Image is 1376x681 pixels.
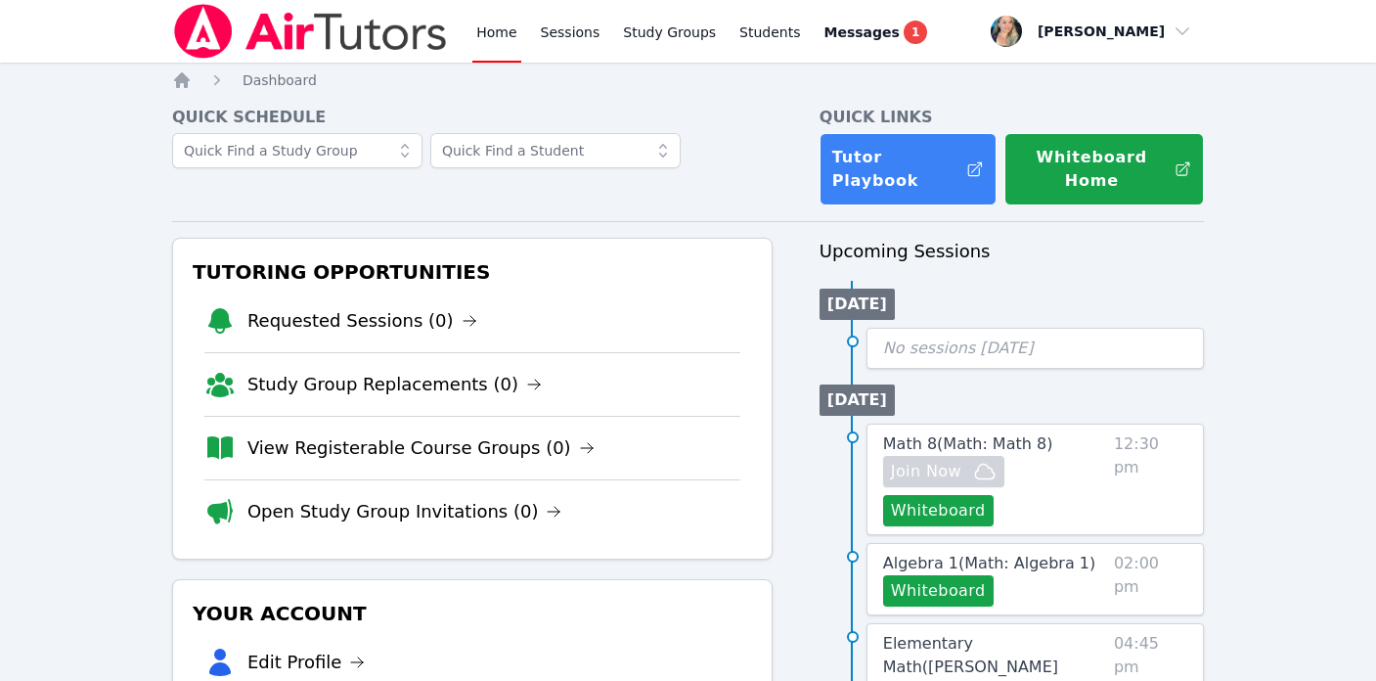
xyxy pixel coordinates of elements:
h3: Upcoming Sessions [820,238,1204,265]
span: 02:00 pm [1114,552,1187,607]
span: Messages [824,23,900,42]
span: No sessions [DATE] [883,339,1034,357]
a: Algebra 1(Math: Algebra 1) [883,552,1095,575]
span: Math 8 ( Math: Math 8 ) [883,434,1053,453]
h4: Quick Links [820,106,1204,129]
h3: Tutoring Opportunities [189,254,756,290]
a: Open Study Group Invitations (0) [247,498,562,525]
a: Requested Sessions (0) [247,307,477,335]
span: Dashboard [243,72,317,88]
li: [DATE] [820,289,895,320]
li: [DATE] [820,385,895,416]
button: Whiteboard [883,575,994,607]
input: Quick Find a Student [430,133,681,168]
h4: Quick Schedule [172,106,773,129]
a: Study Group Replacements (0) [247,371,542,398]
a: Dashboard [243,70,317,90]
button: Whiteboard [883,495,994,526]
a: View Registerable Course Groups (0) [247,434,595,462]
a: Math 8(Math: Math 8) [883,432,1053,456]
a: Tutor Playbook [820,133,997,205]
span: Algebra 1 ( Math: Algebra 1 ) [883,554,1095,572]
span: 1 [904,21,927,44]
img: Air Tutors [172,4,449,59]
a: Edit Profile [247,649,366,676]
span: Join Now [891,460,961,483]
button: Join Now [883,456,1004,487]
span: 12:30 pm [1114,432,1187,526]
input: Quick Find a Study Group [172,133,422,168]
nav: Breadcrumb [172,70,1204,90]
h3: Your Account [189,596,756,631]
button: Whiteboard Home [1004,133,1204,205]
